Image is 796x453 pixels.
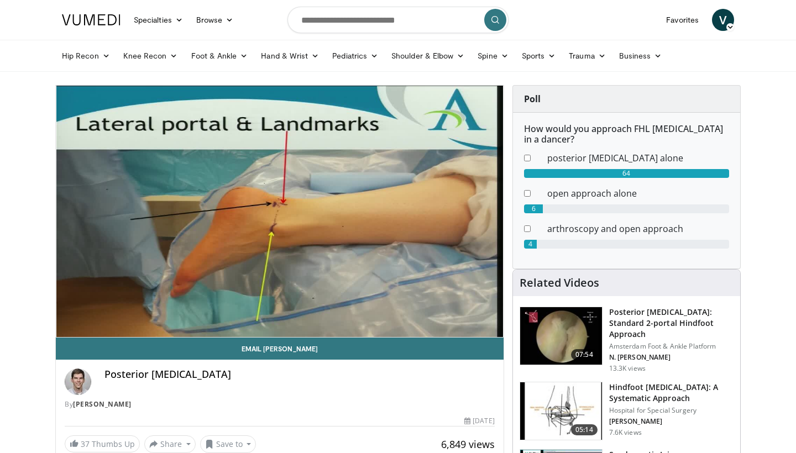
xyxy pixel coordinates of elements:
a: Hand & Wrist [254,45,326,67]
span: 05:14 [571,424,598,435]
a: Foot & Ankle [185,45,255,67]
h4: Posterior [MEDICAL_DATA] [104,368,495,381]
h4: Related Videos [520,276,599,289]
a: Business [612,45,669,67]
a: Browse [190,9,240,31]
h3: Posterior [MEDICAL_DATA]: Standard 2-portal Hindfoot Approach [609,307,734,340]
p: [PERSON_NAME] [609,417,734,426]
a: Favorites [659,9,705,31]
p: N. [PERSON_NAME] [609,353,734,362]
span: 6,849 views [441,438,495,451]
a: Pediatrics [326,45,385,67]
a: 05:14 Hindfoot [MEDICAL_DATA]: A Systematic Approach Hospital for Special Surgery [PERSON_NAME] 7... [520,382,734,440]
a: Email [PERSON_NAME] [56,338,504,360]
span: 37 [81,439,90,449]
button: Save to [200,435,256,453]
p: 7.6K views [609,428,642,437]
div: By [65,399,495,409]
a: Trauma [562,45,612,67]
a: Specialties [127,9,190,31]
div: 6 [524,204,543,213]
p: 13.3K views [609,364,646,373]
a: V [712,9,734,31]
p: Amsterdam Foot & Ankle Platform [609,342,734,351]
div: 64 [524,169,729,178]
a: Sports [515,45,563,67]
input: Search topics, interventions [287,7,509,33]
p: Hospital for Special Surgery [609,406,734,415]
a: Shoulder & Elbow [385,45,471,67]
div: 4 [524,240,537,249]
a: Knee Recon [117,45,185,67]
img: b49a9162-bc89-400e-8a6b-7f8f35968d96.150x105_q85_crop-smart_upscale.jpg [520,307,602,365]
div: [DATE] [464,416,494,426]
a: 37 Thumbs Up [65,435,140,452]
span: 07:54 [571,349,598,360]
button: Share [144,435,196,453]
a: Spine [471,45,515,67]
h6: How would you approach FHL [MEDICAL_DATA] in a dancer? [524,124,729,145]
dd: arthroscopy and open approach [539,222,737,235]
img: Avatar [65,368,91,395]
dd: open approach alone [539,187,737,200]
h3: Hindfoot [MEDICAL_DATA]: A Systematic Approach [609,382,734,404]
a: 07:54 Posterior [MEDICAL_DATA]: Standard 2-portal Hindfoot Approach Amsterdam Foot & Ankle Platfo... [520,307,734,373]
a: [PERSON_NAME] [73,399,132,409]
strong: Poll [524,93,541,105]
img: 297652_0000_1.png.150x105_q85_crop-smart_upscale.jpg [520,382,602,440]
video-js: Video Player [56,86,504,338]
dd: posterior [MEDICAL_DATA] alone [539,151,737,165]
a: Hip Recon [55,45,117,67]
img: VuMedi Logo [62,14,121,25]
